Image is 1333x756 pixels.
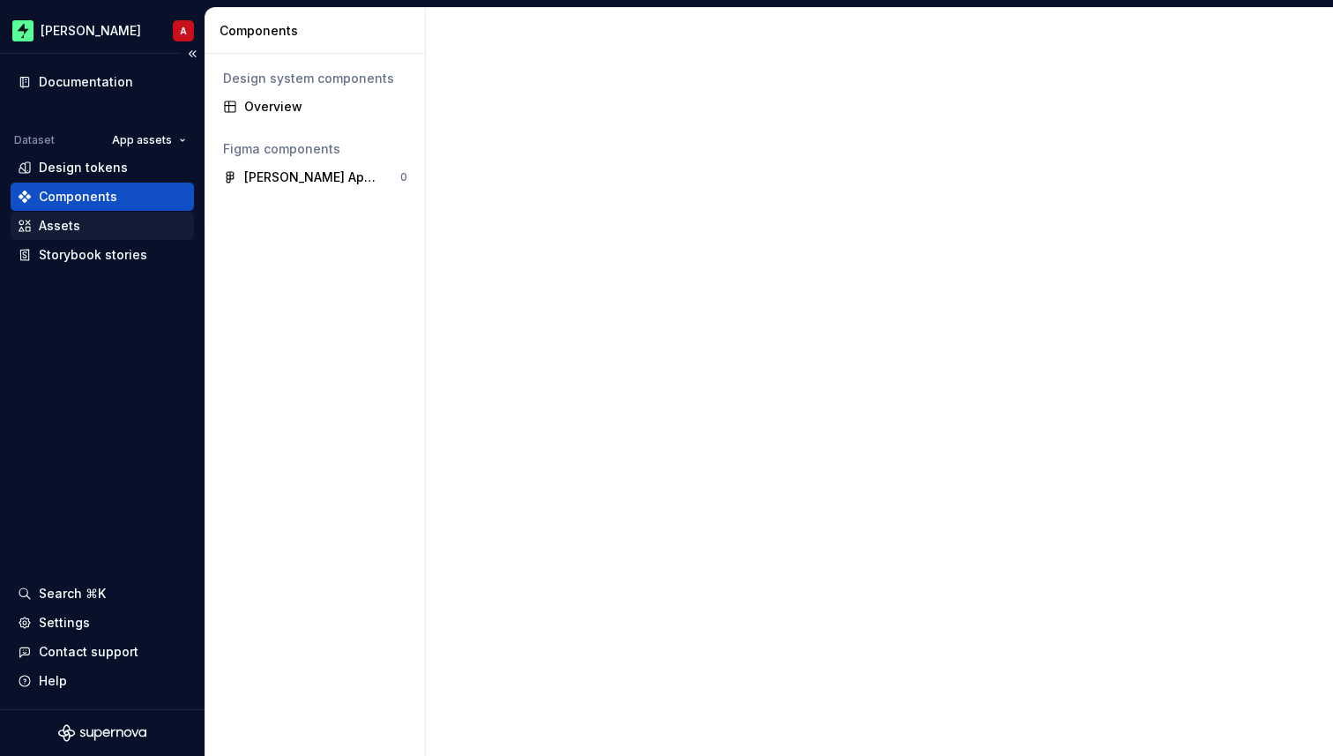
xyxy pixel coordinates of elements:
[220,22,418,40] div: Components
[244,168,376,186] div: [PERSON_NAME] App UI Kit
[180,24,187,38] div: A
[39,246,147,264] div: Storybook stories
[58,724,146,742] svg: Supernova Logo
[180,41,205,66] button: Collapse sidebar
[11,241,194,269] a: Storybook stories
[41,22,141,40] div: [PERSON_NAME]
[244,98,407,116] div: Overview
[11,153,194,182] a: Design tokens
[39,217,80,235] div: Assets
[39,73,133,91] div: Documentation
[39,672,67,690] div: Help
[11,667,194,695] button: Help
[400,170,407,184] div: 0
[223,70,407,87] div: Design system components
[11,68,194,96] a: Documentation
[11,183,194,211] a: Components
[216,163,414,191] a: [PERSON_NAME] App UI Kit0
[39,614,90,632] div: Settings
[12,20,34,41] img: f96ba1ec-f50a-46f8-b004-b3e0575dda59.png
[39,585,106,603] div: Search ⌘K
[11,212,194,240] a: Assets
[223,140,407,158] div: Figma components
[4,11,201,49] button: [PERSON_NAME]A
[39,643,138,661] div: Contact support
[104,128,194,153] button: App assets
[39,188,117,206] div: Components
[11,580,194,608] button: Search ⌘K
[11,609,194,637] a: Settings
[14,133,55,147] div: Dataset
[11,638,194,666] button: Contact support
[39,159,128,176] div: Design tokens
[216,93,414,121] a: Overview
[112,133,172,147] span: App assets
